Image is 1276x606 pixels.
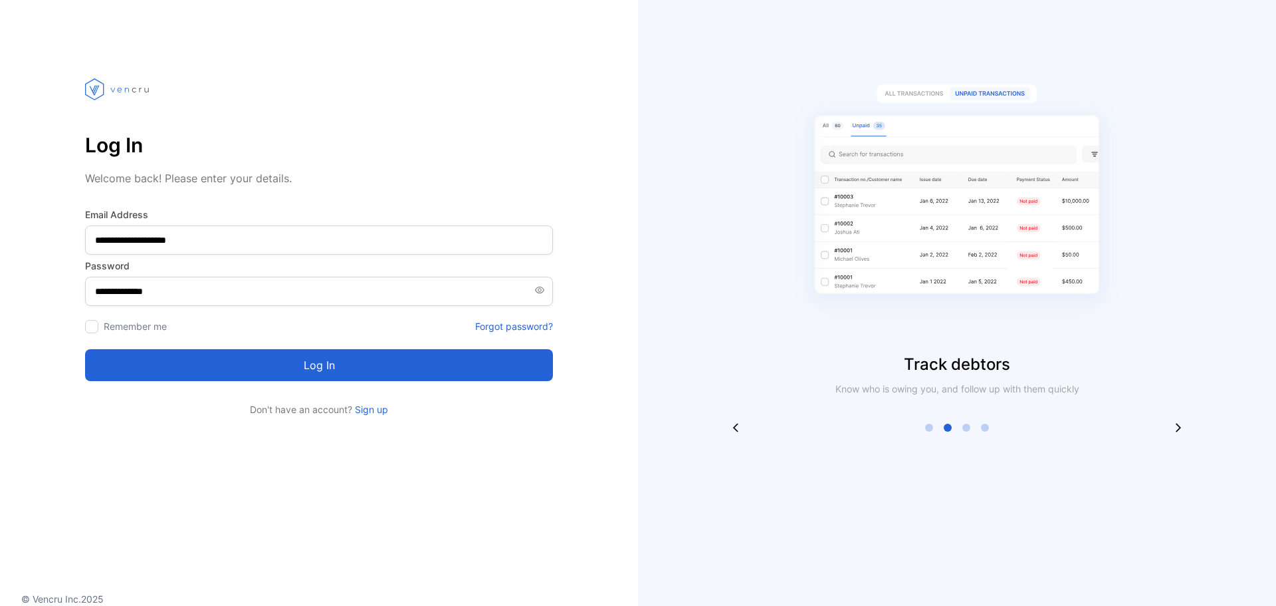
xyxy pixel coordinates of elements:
label: Email Address [85,208,553,222]
a: Sign up [352,404,388,415]
iframe: LiveChat chat widget [1220,550,1276,606]
img: slider image [791,53,1123,353]
p: Log In [85,129,553,161]
p: Track debtors [638,353,1276,377]
label: Remember me [104,321,167,332]
label: Password [85,259,553,273]
a: Forgot password? [475,319,553,333]
p: Know who is owing you, and follow up with them quickly [829,382,1085,396]
p: Welcome back! Please enter your details. [85,170,553,186]
img: vencru logo [85,53,152,125]
p: Don't have an account? [85,402,553,416]
button: Log in [85,349,553,381]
